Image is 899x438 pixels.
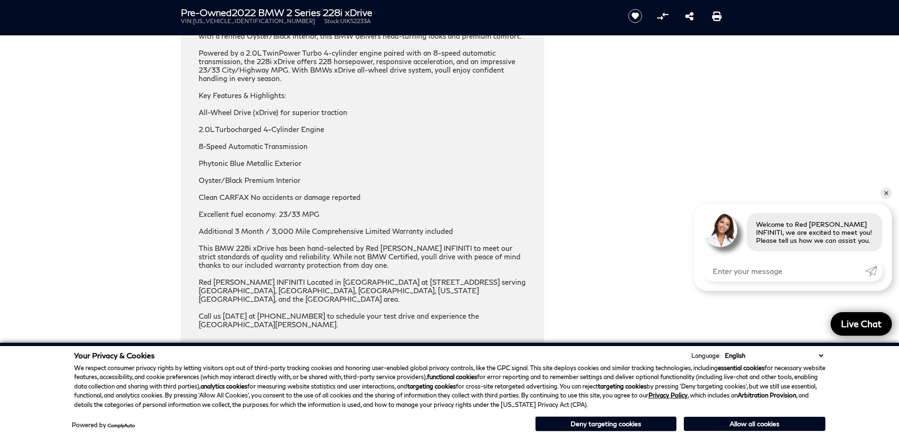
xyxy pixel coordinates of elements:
[703,213,737,247] img: Agent profile photo
[738,391,796,399] strong: Arbitration Provision
[74,351,155,360] span: Your Privacy & Cookies
[201,382,247,390] strong: analytics cookies
[181,7,613,17] h1: 2022 BMW 2 Series 228i xDrive
[685,10,694,22] a: Share this Pre-Owned 2022 BMW 2 Series 228i xDrive
[407,382,456,390] strong: targeting cookies
[625,8,646,24] button: Save vehicle
[648,391,688,399] a: Privacy Policy
[181,7,232,18] strong: Pre-Owned
[72,422,135,428] div: Powered by
[74,364,825,410] p: We respect consumer privacy rights by letting visitors opt out of third-party tracking cookies an...
[718,364,765,372] strong: essential cookies
[181,17,193,25] span: VIN:
[831,312,892,336] a: Live Chat
[865,261,882,281] a: Submit
[723,351,825,360] select: Language Select
[324,17,340,25] span: Stock:
[535,416,677,431] button: Deny targeting cookies
[598,382,647,390] strong: targeting cookies
[655,9,670,23] button: Compare Vehicle
[836,318,886,330] span: Live Chat
[703,261,865,281] input: Enter your message
[340,17,371,25] span: UIK52233A
[684,417,825,431] button: Allow all cookies
[747,213,882,251] div: Welcome to Red [PERSON_NAME] INFINITI, we are excited to meet you! Please tell us how we can assi...
[712,10,722,22] a: Print this Pre-Owned 2022 BMW 2 Series 228i xDrive
[108,422,135,428] a: ComplyAuto
[193,17,315,25] span: [US_VEHICLE_IDENTIFICATION_NUMBER]
[691,353,721,359] div: Language:
[427,373,477,380] strong: functional cookies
